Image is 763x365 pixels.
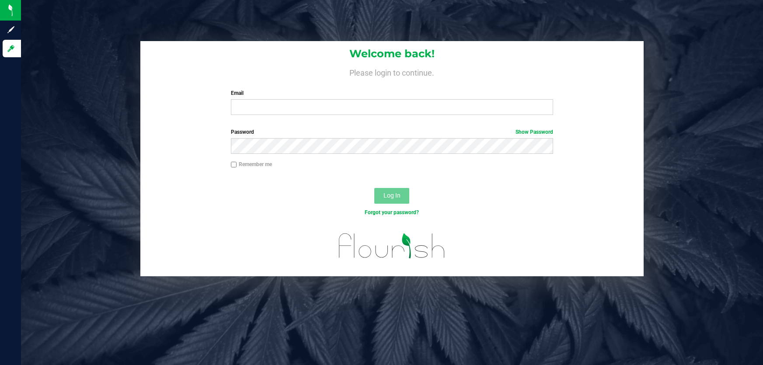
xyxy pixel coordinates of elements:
[140,48,644,59] h1: Welcome back!
[140,66,644,77] h4: Please login to continue.
[231,160,272,168] label: Remember me
[7,25,15,34] inline-svg: Sign up
[374,188,409,204] button: Log In
[516,129,553,135] a: Show Password
[231,129,254,135] span: Password
[383,192,401,199] span: Log In
[7,44,15,53] inline-svg: Log in
[231,89,554,97] label: Email
[231,162,237,168] input: Remember me
[329,226,455,266] img: flourish_logo.svg
[365,209,419,216] a: Forgot your password?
